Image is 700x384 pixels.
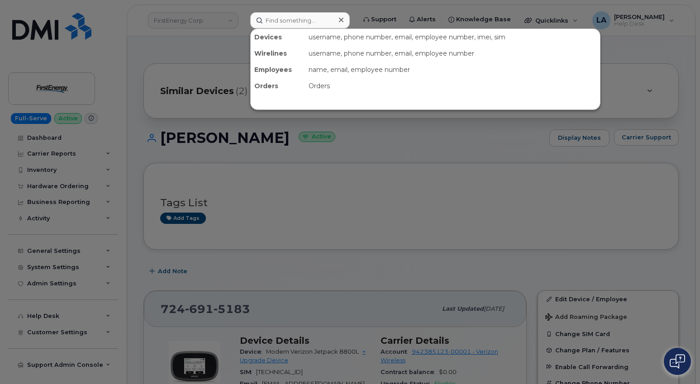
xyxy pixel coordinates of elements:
[251,62,305,78] div: Employees
[305,62,600,78] div: name, email, employee number
[251,78,305,94] div: Orders
[305,78,600,94] div: Orders
[670,354,685,369] img: Open chat
[305,29,600,45] div: username, phone number, email, employee number, imei, sim
[251,45,305,62] div: Wirelines
[251,29,305,45] div: Devices
[305,45,600,62] div: username, phone number, email, employee number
